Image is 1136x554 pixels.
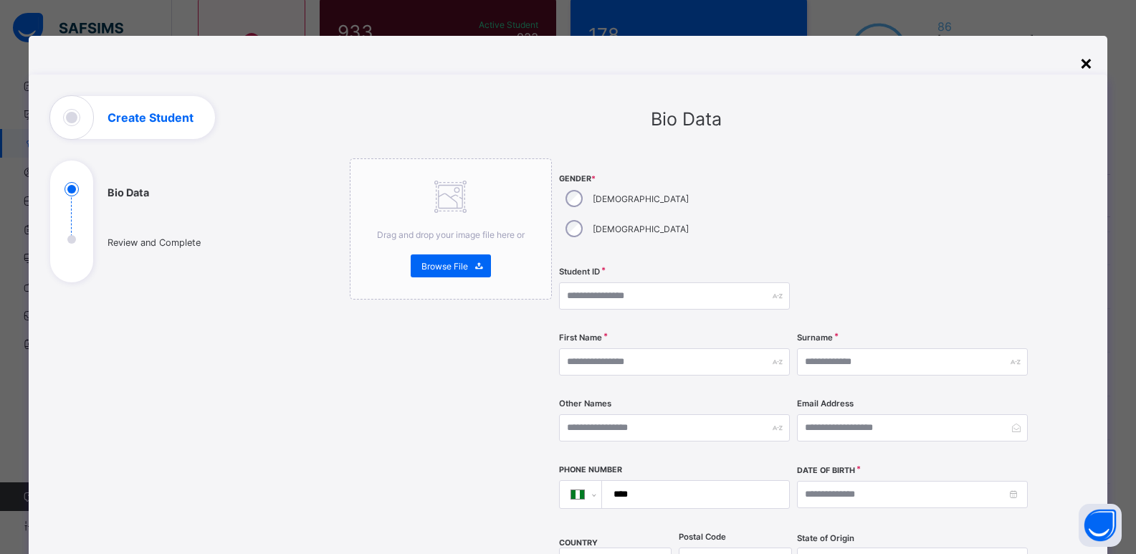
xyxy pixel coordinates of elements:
span: State of Origin [797,533,854,543]
span: COUNTRY [559,538,598,548]
label: First Name [559,333,602,343]
label: Student ID [559,267,600,277]
div: Drag and drop your image file here orBrowse File [350,158,552,300]
label: [DEMOGRAPHIC_DATA] [593,194,689,204]
label: Email Address [797,398,854,409]
div: × [1079,50,1093,75]
label: Date of Birth [797,466,855,475]
button: Open asap [1079,504,1122,547]
span: Drag and drop your image file here or [377,229,525,240]
label: Postal Code [679,532,726,542]
h1: Create Student [108,112,194,123]
span: Bio Data [651,108,722,130]
span: Gender [559,174,790,183]
label: Other Names [559,398,611,409]
label: [DEMOGRAPHIC_DATA] [593,224,689,234]
label: Surname [797,333,833,343]
span: Browse File [421,261,468,272]
label: Phone Number [559,465,622,474]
